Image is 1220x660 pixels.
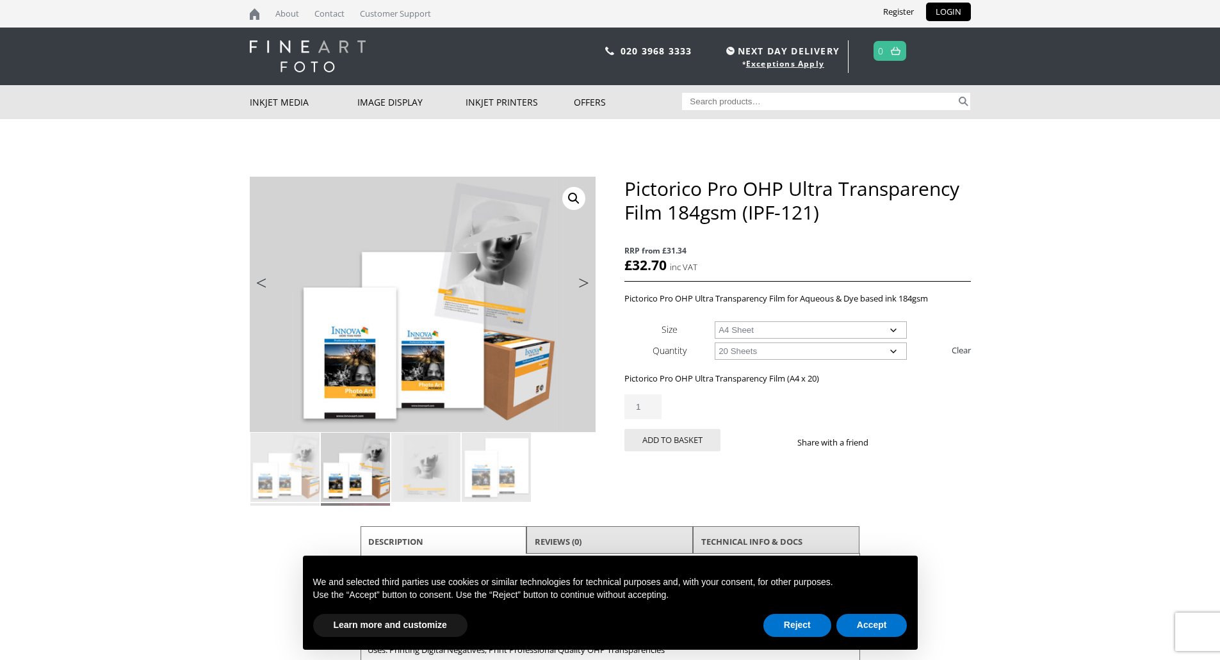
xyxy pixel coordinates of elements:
img: twitter sharing button [899,437,909,447]
a: 0 [878,42,884,60]
img: phone.svg [605,47,614,55]
img: Pictorico Pro OHP Ultra Transparency Film 184gsm (IPF-121) [250,433,320,502]
a: Inkjet Media [250,85,358,119]
img: facebook sharing button [884,437,894,447]
button: Search [956,93,971,110]
img: email sharing button [915,437,925,447]
img: Pictorico Pro OHP Ultra Transparency Film 184gsm (IPF-121) - Image 5 [250,503,320,572]
span: NEXT DAY DELIVERY [723,44,840,58]
img: Pictorico Pro OHP Ultra Transparency Film 184gsm (IPF-121) - Image 4 [462,433,531,502]
p: Use the “Accept” button to consent. Use the “Reject” button to continue without accepting. [313,589,907,602]
a: 020 3968 3333 [621,45,692,57]
img: Pictorico Pro OHP Ultra Transparency Film 184gsm (IPF-121) - Image 3 [391,433,460,502]
a: Description [368,530,423,553]
a: Reviews (0) [535,530,582,553]
label: Quantity [653,344,687,357]
img: logo-white.svg [250,40,366,72]
a: View full-screen image gallery [562,187,585,210]
a: Register [874,3,923,21]
button: Reject [763,614,831,637]
p: Pictorico Pro OHP Ultra Transparency Film (A4 x 20) [624,371,970,386]
img: basket.svg [891,47,900,55]
button: Learn more and customize [313,614,468,637]
img: Pictorico Pro OHP Ultra Transparency Film 184gsm (IPF-121) - Image 6 [321,503,390,572]
p: Share with a friend [797,435,884,450]
button: Accept [836,614,907,637]
a: Clear options [952,340,971,360]
h1: Pictorico Pro OHP Ultra Transparency Film 184gsm (IPF-121) [624,177,970,224]
label: Size [662,323,678,335]
button: Add to basket [624,429,720,451]
input: Product quantity [624,394,662,419]
input: Search products… [682,93,956,110]
p: We and selected third parties use cookies or similar technologies for technical purposes and, wit... [313,576,907,589]
a: Image Display [357,85,466,119]
p: Pictorico Pro OHP Ultra Transparency Film for Aqueous & Dye based ink 184gsm [624,291,970,306]
img: Pictorico Pro OHP Ultra Transparency Film 184gsm (IPF-121) - Image 2 [321,433,390,502]
a: Exceptions Apply [746,58,824,69]
span: RRP from £31.34 [624,243,970,258]
span: £ [624,256,632,274]
a: Inkjet Printers [466,85,574,119]
bdi: 32.70 [624,256,667,274]
a: Offers [574,85,682,119]
a: TECHNICAL INFO & DOCS [701,530,802,553]
img: time.svg [726,47,735,55]
a: LOGIN [926,3,971,21]
div: Notice [293,545,928,660]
